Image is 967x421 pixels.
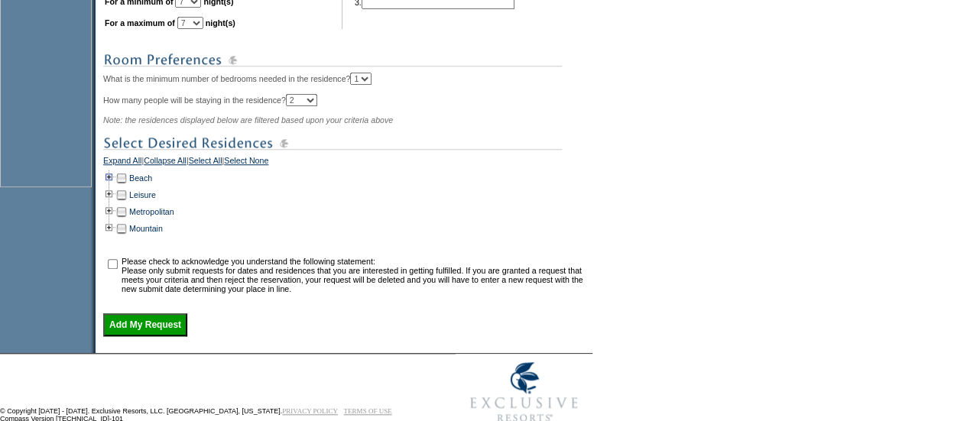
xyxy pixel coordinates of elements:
[103,313,187,336] input: Add My Request
[103,156,589,170] div: | | |
[224,156,268,170] a: Select None
[189,156,222,170] a: Select All
[103,156,141,170] a: Expand All
[129,207,174,216] a: Metropolitan
[105,18,175,28] b: For a maximum of
[129,224,163,233] a: Mountain
[129,190,156,199] a: Leisure
[103,115,393,125] span: Note: the residences displayed below are filtered based upon your criteria above
[129,173,152,183] a: Beach
[144,156,187,170] a: Collapse All
[282,407,338,415] a: PRIVACY POLICY
[103,50,562,70] img: subTtlRoomPreferences.gif
[122,257,587,293] td: Please check to acknowledge you understand the following statement: Please only submit requests f...
[206,18,235,28] b: night(s)
[344,407,392,415] a: TERMS OF USE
